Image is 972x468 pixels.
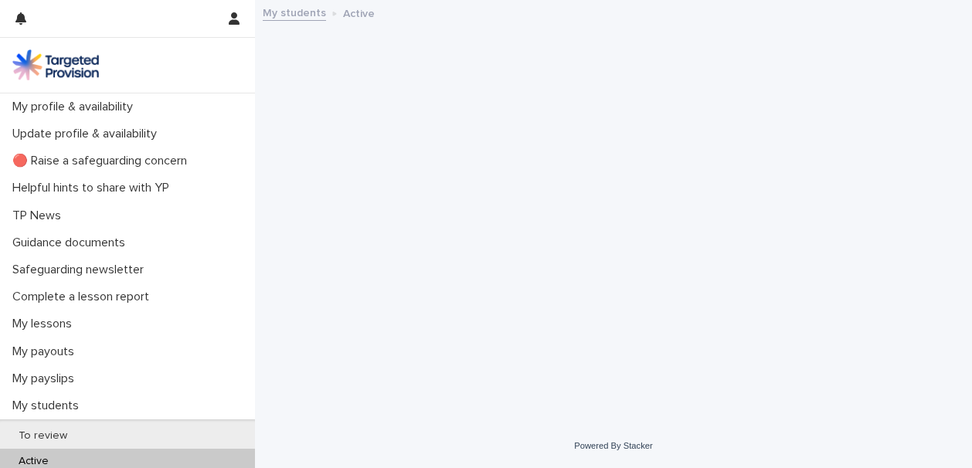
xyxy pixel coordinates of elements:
p: To review [6,429,80,443]
p: My payslips [6,371,87,386]
p: Helpful hints to share with YP [6,181,182,195]
p: Active [6,455,61,468]
p: My payouts [6,344,87,359]
img: M5nRWzHhSzIhMunXDL62 [12,49,99,80]
p: Update profile & availability [6,127,169,141]
a: My students [263,3,326,21]
p: My profile & availability [6,100,145,114]
p: My lessons [6,317,84,331]
p: 🔴 Raise a safeguarding concern [6,154,199,168]
a: Powered By Stacker [574,441,652,450]
p: My students [6,398,91,413]
p: Complete a lesson report [6,290,161,304]
p: TP News [6,209,73,223]
p: Active [343,4,375,21]
p: Guidance documents [6,236,138,250]
p: Safeguarding newsletter [6,263,156,277]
